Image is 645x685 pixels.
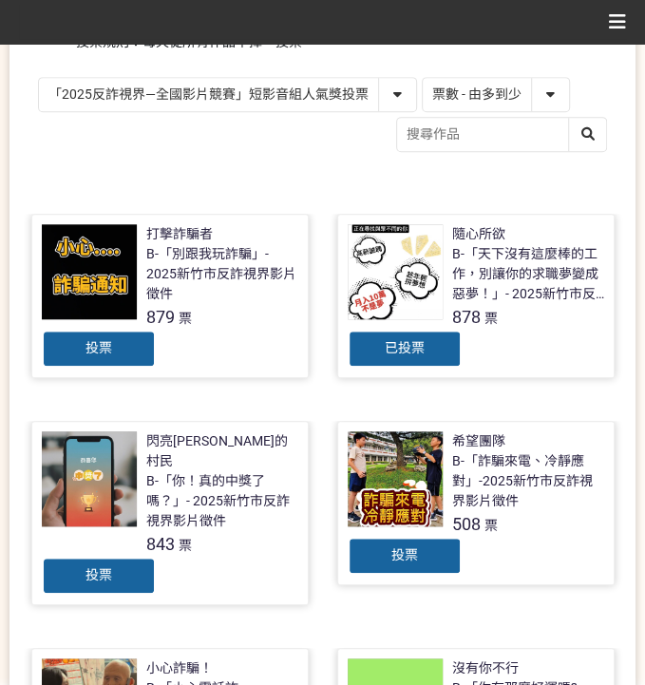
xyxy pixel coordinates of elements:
div: 打擊詐騙者 [146,224,213,244]
div: 閃亮[PERSON_NAME]的村民 [146,431,298,471]
a: 希望團隊B-「詐騙來電、冷靜應對」-2025新竹市反詐視界影片徵件508票投票 [337,421,615,585]
span: 票 [484,311,498,326]
div: B-「詐騙來電、冷靜應對」-2025新竹市反詐視界影片徵件 [452,451,604,511]
span: 票 [484,518,498,533]
input: 搜尋作品 [397,118,606,151]
span: 已投票 [385,340,425,355]
span: 投票 [85,340,112,355]
span: 票 [179,311,192,326]
div: B-「天下沒有這麼棒的工作，別讓你的求職夢變成惡夢！」- 2025新竹市反詐視界影片徵件 [452,244,604,304]
span: 843 [146,534,175,554]
div: 沒有你不行 [452,658,519,678]
div: 希望團隊 [452,431,505,451]
div: 隨心所欲 [452,224,505,244]
span: 508 [452,514,481,534]
a: 打擊詐騙者B-「別跟我玩詐騙」- 2025新竹市反詐視界影片徵件879票投票 [31,214,309,378]
span: 票 [179,538,192,553]
div: B-「別跟我玩詐騙」- 2025新竹市反詐視界影片徵件 [146,244,298,304]
span: 878 [452,307,481,327]
span: 879 [146,307,175,327]
a: 閃亮[PERSON_NAME]的村民B-「你！真的中獎了嗎？」- 2025新竹市反詐視界影片徵件843票投票 [31,421,309,605]
div: B-「你！真的中獎了嗎？」- 2025新竹市反詐視界影片徵件 [146,471,298,531]
a: 隨心所欲B-「天下沒有這麼棒的工作，別讓你的求職夢變成惡夢！」- 2025新竹市反詐視界影片徵件878票已投票 [337,214,615,378]
span: 投票 [391,547,418,562]
span: 投票 [85,567,112,582]
div: 小心詐騙！ [146,658,213,678]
